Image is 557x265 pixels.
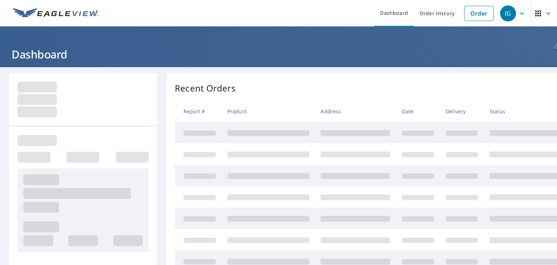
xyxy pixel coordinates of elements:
th: Address [315,101,396,122]
p: Recent Orders [175,82,236,95]
th: Delivery [440,101,484,122]
th: Date [396,101,440,122]
th: Report # [175,101,222,122]
a: Order [464,6,494,21]
img: EV Logo [13,8,99,19]
h1: Dashboard [9,47,548,62]
th: Product [222,101,315,122]
div: IG [500,5,516,21]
